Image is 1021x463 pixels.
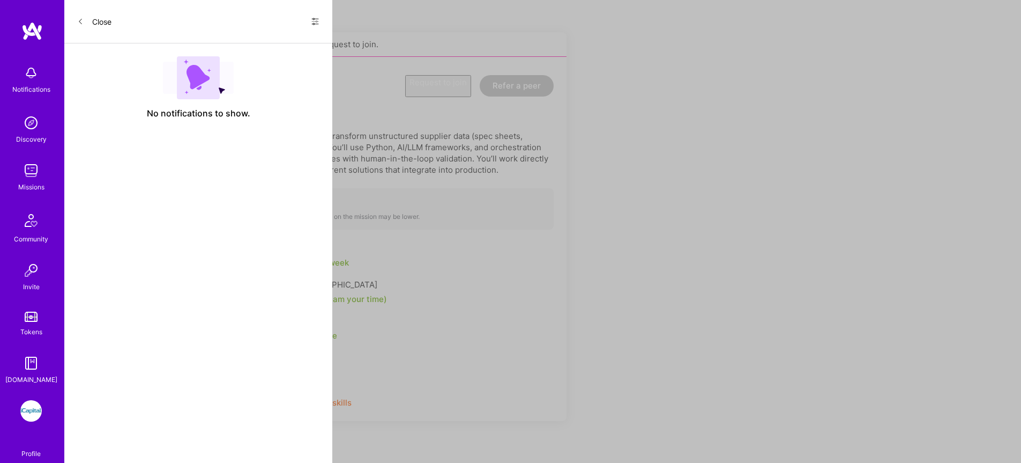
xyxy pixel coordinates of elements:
div: Missions [18,181,44,193]
img: discovery [20,112,42,134]
img: tokens [25,312,38,322]
img: bell [20,62,42,84]
button: Close [77,13,111,30]
div: Profile [21,448,41,458]
div: Notifications [12,84,50,95]
img: Community [18,208,44,233]
div: Invite [23,281,40,292]
img: iCapital: Building an Alternative Investment Marketplace [20,400,42,422]
img: empty [163,56,234,99]
div: Discovery [16,134,47,145]
a: iCapital: Building an Alternative Investment Marketplace [18,400,44,422]
img: teamwork [20,160,42,181]
span: No notifications to show. [147,108,250,119]
div: [DOMAIN_NAME] [5,374,57,385]
img: Invite [20,260,42,281]
a: Profile [18,437,44,458]
img: guide book [20,352,42,374]
div: Community [14,233,48,245]
div: Tokens [20,326,42,337]
img: logo [21,21,43,41]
